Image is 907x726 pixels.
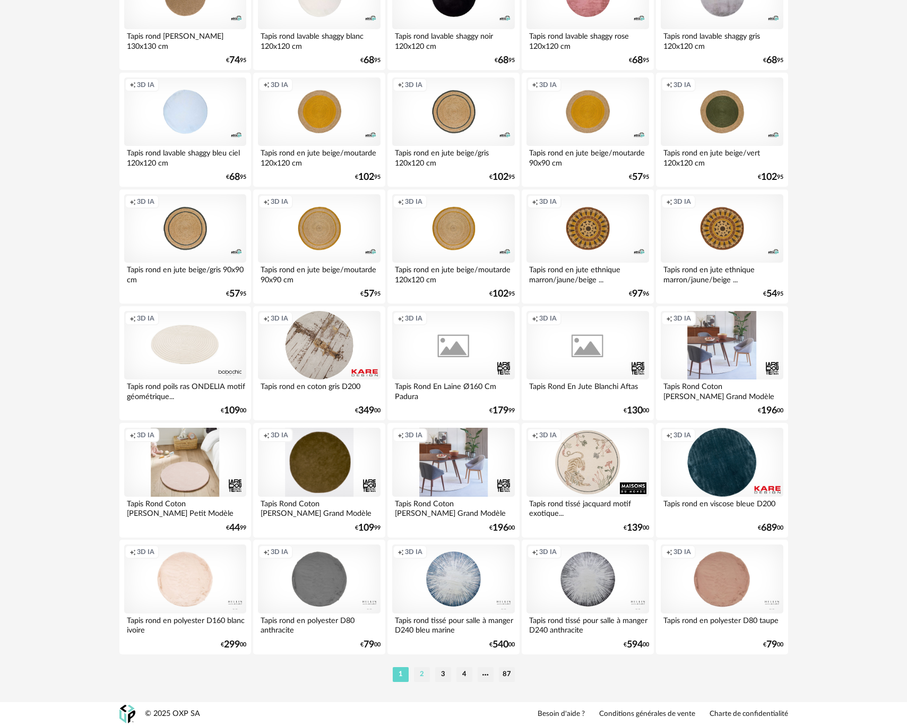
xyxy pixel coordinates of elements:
span: Creation icon [129,81,136,89]
a: Creation icon 3D IA Tapis rond en polyester D80 anthracite €7900 [253,540,385,654]
div: Tapis rond en polyester D80 anthracite [258,613,380,635]
span: Creation icon [129,314,136,323]
a: Creation icon 3D IA Tapis rond en polyester D160 blanc ivoire €29900 [119,540,251,654]
div: Tapis rond tissé pour salle à manger D240 bleu marine [392,613,514,635]
span: 68 [498,57,508,64]
div: Tapis Rond Coton [PERSON_NAME] Petit Modèle [124,497,246,518]
div: Tapis rond en polyester D160 blanc ivoire [124,613,246,635]
span: 3D IA [405,81,422,89]
li: 2 [414,667,430,682]
span: 3D IA [137,197,154,206]
a: Creation icon 3D IA Tapis Rond Coton [PERSON_NAME] Grand Modèle €19600 [656,306,788,421]
span: 102 [493,290,508,298]
div: € 95 [629,174,649,181]
div: Tapis rond poils ras ONDELIA motif géométrique... [124,379,246,401]
span: 109 [224,407,240,414]
div: Tapis Rond Coton [PERSON_NAME] Grand Modèle [392,497,514,518]
div: € 00 [624,641,649,649]
div: € 95 [629,57,649,64]
div: € 95 [226,57,246,64]
a: Creation icon 3D IA Tapis rond en jute beige/vert 120x120 cm €10295 [656,73,788,187]
div: Tapis rond en jute beige/moutarde 90x90 cm [258,263,380,284]
span: Creation icon [129,548,136,556]
a: Creation icon 3D IA Tapis rond en jute beige/moutarde 120x120 cm €10295 [253,73,385,187]
div: € 00 [489,641,515,649]
span: 79 [766,641,777,649]
span: 3D IA [137,314,154,323]
a: Creation icon 3D IA Tapis rond en jute beige/gris 120x120 cm €10295 [387,73,519,187]
div: Tapis rond en coton gris D200 [258,379,380,401]
span: 3D IA [271,431,288,439]
span: 3D IA [137,548,154,556]
div: € 95 [360,57,381,64]
div: © 2025 OXP SA [145,709,200,719]
span: 196 [761,407,777,414]
div: Tapis rond en jute ethnique marron/jaune/beige ... [526,263,649,284]
div: € 00 [489,524,515,532]
div: Tapis rond en jute beige/gris 90x90 cm [124,263,246,284]
div: € 95 [763,290,783,298]
li: 1 [393,667,409,682]
a: Creation icon 3D IA Tapis Rond Coton [PERSON_NAME] Grand Modèle €19600 [387,423,519,538]
span: 3D IA [271,314,288,323]
span: Creation icon [532,197,538,206]
span: 3D IA [271,548,288,556]
a: Creation icon 3D IA Tapis rond en jute ethnique marron/jaune/beige ... €9796 [522,189,653,304]
div: € 95 [226,290,246,298]
div: Tapis rond lavable shaggy blanc 120x120 cm [258,29,380,50]
a: Creation icon 3D IA Tapis rond poils ras ONDELIA motif géométrique... €10900 [119,306,251,421]
span: Creation icon [666,197,672,206]
span: 79 [364,641,374,649]
span: 68 [766,57,777,64]
span: 3D IA [271,81,288,89]
span: 3D IA [137,431,154,439]
div: € 95 [226,174,246,181]
div: € 95 [758,174,783,181]
a: Creation icon 3D IA Tapis rond en jute beige/gris 90x90 cm €5795 [119,189,251,304]
a: Charte de confidentialité [710,710,788,719]
div: € 95 [489,290,515,298]
div: Tapis rond lavable shaggy rose 120x120 cm [526,29,649,50]
div: € 00 [624,407,649,414]
div: Tapis Rond En Jute Blanchi Aftas [526,379,649,401]
span: 594 [627,641,643,649]
a: Besoin d'aide ? [538,710,585,719]
span: Creation icon [666,314,672,323]
span: Creation icon [666,548,672,556]
div: € 95 [489,174,515,181]
div: € 95 [495,57,515,64]
div: € 00 [758,524,783,532]
span: 44 [229,524,240,532]
div: Tapis rond lavable shaggy gris 120x120 cm [661,29,783,50]
span: 3D IA [405,197,422,206]
span: Creation icon [398,314,404,323]
span: 3D IA [405,548,422,556]
div: € 99 [489,407,515,414]
span: Creation icon [532,431,538,439]
span: Creation icon [532,81,538,89]
a: Creation icon 3D IA Tapis Rond En Jute Blanchi Aftas €13000 [522,306,653,421]
img: OXP [119,705,135,723]
span: Creation icon [532,548,538,556]
span: Creation icon [398,81,404,89]
span: 3D IA [539,431,557,439]
div: € 00 [360,641,381,649]
li: 3 [435,667,451,682]
span: 3D IA [673,431,691,439]
span: 3D IA [673,197,691,206]
a: Creation icon 3D IA Tapis Rond Coton [PERSON_NAME] Grand Modèle €10999 [253,423,385,538]
a: Creation icon 3D IA Tapis rond en polyester D80 taupe €7900 [656,540,788,654]
span: 109 [358,524,374,532]
span: 3D IA [673,81,691,89]
li: 4 [456,667,472,682]
a: Creation icon 3D IA Tapis rond en jute ethnique marron/jaune/beige ... €5495 [656,189,788,304]
span: Creation icon [666,81,672,89]
div: € 00 [763,641,783,649]
a: Creation icon 3D IA Tapis rond en coton gris D200 €34900 [253,306,385,421]
div: Tapis rond en jute beige/moutarde 120x120 cm [258,146,380,167]
span: 3D IA [539,548,557,556]
div: € 00 [221,641,246,649]
div: € 99 [355,524,381,532]
span: 689 [761,524,777,532]
div: € 00 [355,407,381,414]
